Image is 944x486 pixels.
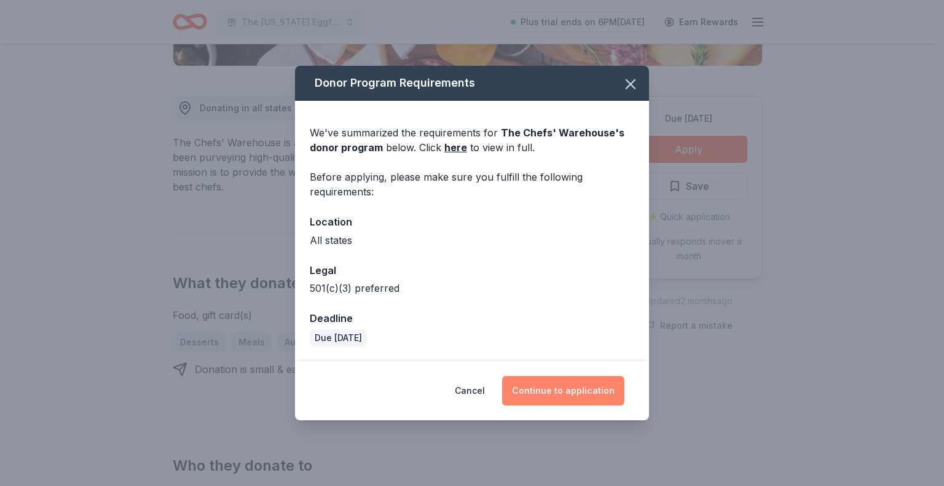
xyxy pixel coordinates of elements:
div: Donor Program Requirements [295,66,649,101]
div: Before applying, please make sure you fulfill the following requirements: [310,170,634,199]
div: Legal [310,262,634,278]
a: here [444,140,467,155]
div: Deadline [310,310,634,326]
div: Location [310,214,634,230]
div: Due [DATE] [310,329,367,347]
div: We've summarized the requirements for below. Click to view in full. [310,125,634,155]
button: Continue to application [502,376,624,406]
button: Cancel [455,376,485,406]
div: 501(c)(3) preferred [310,281,634,296]
div: All states [310,233,634,248]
